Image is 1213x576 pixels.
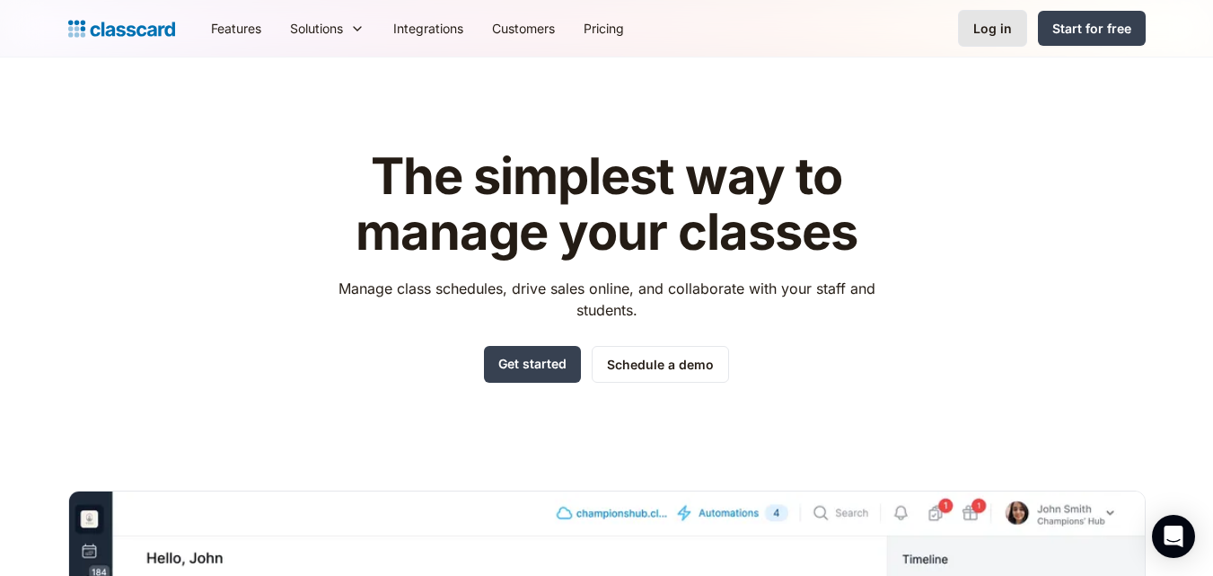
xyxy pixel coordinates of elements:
[484,346,581,383] a: Get started
[973,19,1012,38] div: Log in
[1038,11,1146,46] a: Start for free
[68,16,175,41] a: home
[290,19,343,38] div: Solutions
[478,8,569,49] a: Customers
[321,278,892,321] p: Manage class schedules, drive sales online, and collaborate with your staff and students.
[276,8,379,49] div: Solutions
[197,8,276,49] a: Features
[1152,515,1195,558] div: Open Intercom Messenger
[1052,19,1131,38] div: Start for free
[958,10,1027,47] a: Log in
[569,8,638,49] a: Pricing
[592,346,729,383] a: Schedule a demo
[321,149,892,260] h1: The simplest way to manage your classes
[379,8,478,49] a: Integrations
